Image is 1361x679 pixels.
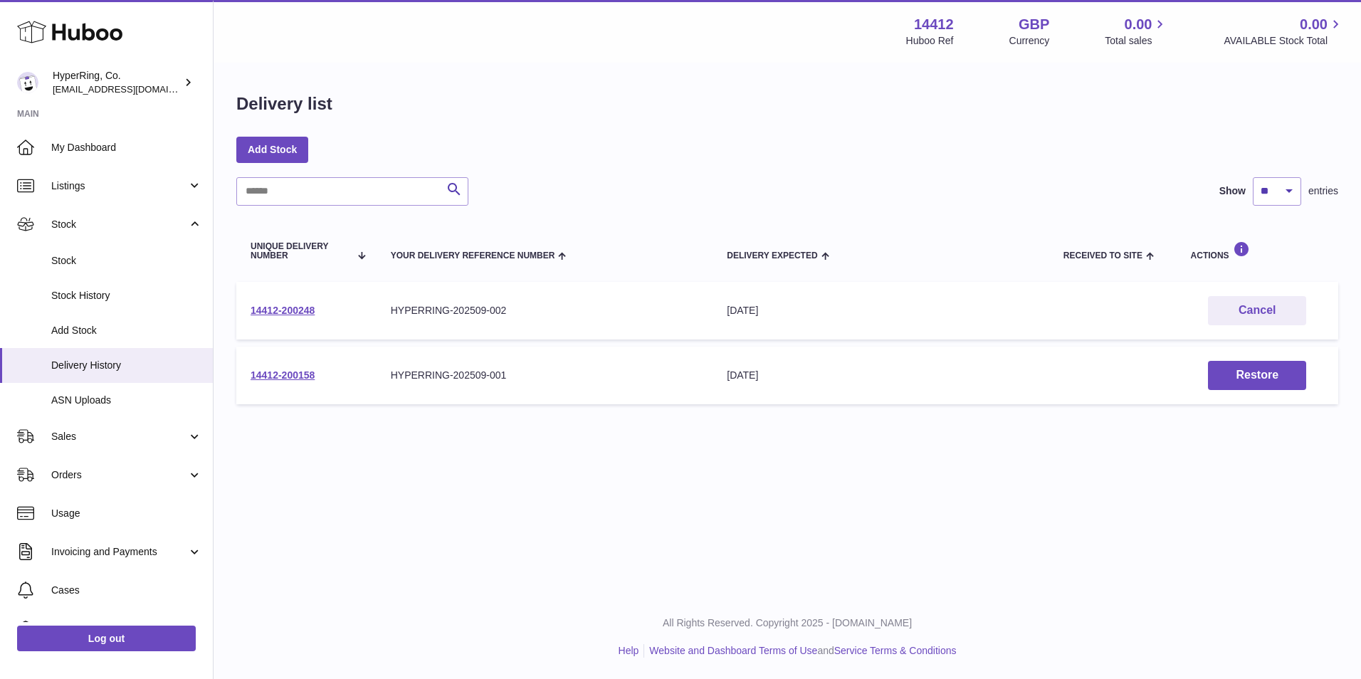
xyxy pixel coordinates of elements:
label: Show [1219,184,1246,198]
a: 14412-200248 [251,305,315,316]
strong: GBP [1019,15,1049,34]
div: HYPERRING-202509-001 [391,369,699,382]
span: Received to Site [1063,251,1142,260]
div: HyperRing, Co. [53,69,181,96]
a: Add Stock [236,137,308,162]
p: All Rights Reserved. Copyright 2025 - [DOMAIN_NAME] [225,616,1350,630]
span: 0.00 [1300,15,1328,34]
a: 0.00 Total sales [1105,15,1168,48]
span: Orders [51,468,187,482]
span: 0.00 [1125,15,1152,34]
span: Unique Delivery Number [251,242,350,260]
a: 14412-200158 [251,369,315,381]
span: Stock History [51,289,202,302]
span: Cases [51,584,202,597]
span: ASN Uploads [51,394,202,407]
span: Your Delivery Reference Number [391,251,555,260]
span: entries [1308,184,1338,198]
a: 0.00 AVAILABLE Stock Total [1224,15,1344,48]
span: AVAILABLE Stock Total [1224,34,1344,48]
a: Service Terms & Conditions [834,645,957,656]
span: Invoicing and Payments [51,545,187,559]
span: Usage [51,507,202,520]
div: Currency [1009,34,1050,48]
span: Stock [51,254,202,268]
span: My Dashboard [51,141,202,154]
img: internalAdmin-14412@internal.huboo.com [17,72,38,93]
h1: Delivery list [236,93,332,115]
li: and [644,644,956,658]
span: Add Stock [51,324,202,337]
div: [DATE] [727,369,1035,382]
span: Sales [51,430,187,443]
span: Delivery History [51,359,202,372]
span: Delivery Expected [727,251,817,260]
span: Total sales [1105,34,1168,48]
span: [EMAIL_ADDRESS][DOMAIN_NAME] [53,83,209,95]
span: Listings [51,179,187,193]
div: Huboo Ref [906,34,954,48]
button: Restore [1208,361,1306,390]
a: Log out [17,626,196,651]
a: Website and Dashboard Terms of Use [649,645,817,656]
button: Cancel [1208,296,1306,325]
strong: 14412 [914,15,954,34]
a: Help [619,645,639,656]
div: Actions [1191,241,1324,260]
div: [DATE] [727,304,1035,317]
span: Stock [51,218,187,231]
div: HYPERRING-202509-002 [391,304,699,317]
